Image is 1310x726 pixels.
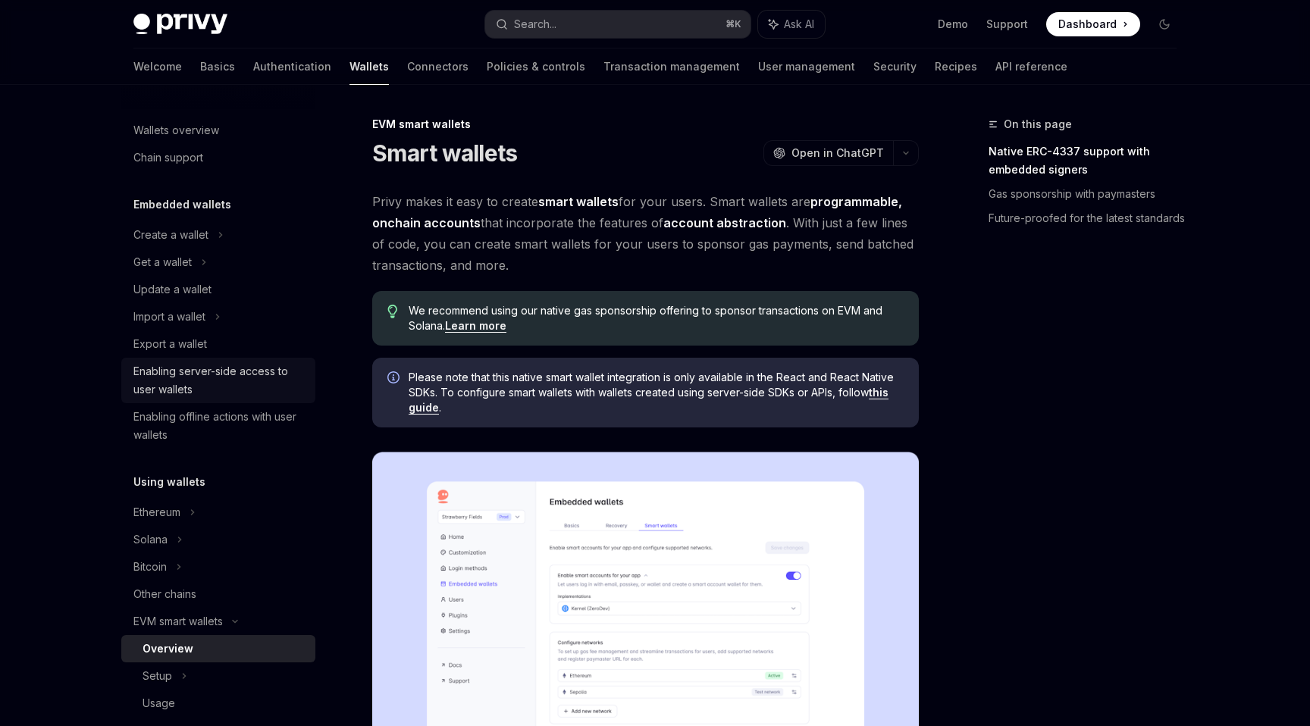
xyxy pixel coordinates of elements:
[603,49,740,85] a: Transaction management
[133,226,208,244] div: Create a wallet
[873,49,917,85] a: Security
[538,194,619,209] strong: smart wallets
[726,18,741,30] span: ⌘ K
[143,694,175,712] div: Usage
[121,276,315,303] a: Update a wallet
[387,371,403,386] svg: Info
[1046,12,1140,36] a: Dashboard
[938,17,968,32] a: Demo
[121,690,315,717] a: Usage
[784,17,814,32] span: Ask AI
[133,335,207,353] div: Export a wallet
[253,49,331,85] a: Authentication
[372,117,919,132] div: EVM smart wallets
[133,362,306,399] div: Enabling server-side access to user wallets
[133,196,231,214] h5: Embedded wallets
[663,215,786,231] a: account abstraction
[133,530,168,549] div: Solana
[372,191,919,276] span: Privy makes it easy to create for your users. Smart wallets are that incorporate the features of ...
[989,139,1189,182] a: Native ERC-4337 support with embedded signers
[372,139,517,167] h1: Smart wallets
[935,49,977,85] a: Recipes
[349,49,389,85] a: Wallets
[121,117,315,144] a: Wallets overview
[514,15,556,33] div: Search...
[485,11,751,38] button: Search...⌘K
[133,280,212,299] div: Update a wallet
[407,49,469,85] a: Connectors
[409,303,904,333] span: We recommend using our native gas sponsorship offering to sponsor transactions on EVM and Solana.
[989,182,1189,206] a: Gas sponsorship with paymasters
[986,17,1028,32] a: Support
[133,408,306,444] div: Enabling offline actions with user wallets
[995,49,1067,85] a: API reference
[133,49,182,85] a: Welcome
[133,558,167,576] div: Bitcoin
[387,305,398,318] svg: Tip
[121,580,315,608] a: Other chains
[143,667,172,685] div: Setup
[409,370,904,415] span: Please note that this native smart wallet integration is only available in the React and React Na...
[133,149,203,167] div: Chain support
[763,140,893,166] button: Open in ChatGPT
[121,144,315,171] a: Chain support
[133,14,227,35] img: dark logo
[1058,17,1117,32] span: Dashboard
[121,635,315,662] a: Overview
[133,253,192,271] div: Get a wallet
[133,612,223,631] div: EVM smart wallets
[121,403,315,449] a: Enabling offline actions with user wallets
[989,206,1189,230] a: Future-proofed for the latest standards
[133,473,205,491] h5: Using wallets
[758,49,855,85] a: User management
[121,330,315,358] a: Export a wallet
[121,358,315,403] a: Enabling server-side access to user wallets
[1004,115,1072,133] span: On this page
[487,49,585,85] a: Policies & controls
[133,308,205,326] div: Import a wallet
[445,319,506,333] a: Learn more
[133,121,219,139] div: Wallets overview
[200,49,235,85] a: Basics
[791,146,884,161] span: Open in ChatGPT
[133,503,180,521] div: Ethereum
[758,11,825,38] button: Ask AI
[1152,12,1177,36] button: Toggle dark mode
[143,640,193,658] div: Overview
[133,585,196,603] div: Other chains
